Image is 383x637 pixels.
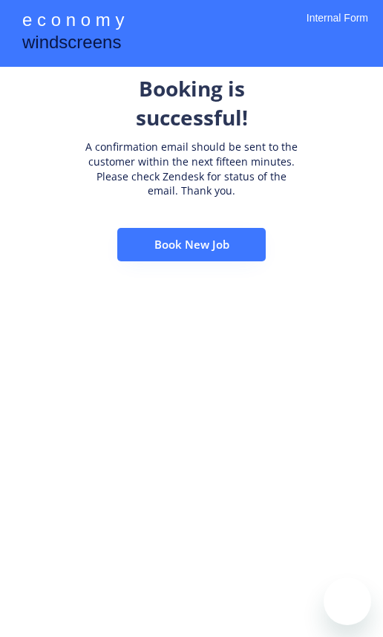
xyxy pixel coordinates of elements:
[80,140,303,197] div: A confirmation email should be sent to the customer within the next fifteen minutes. Please check...
[22,30,121,59] div: windscreens
[324,578,371,625] iframe: Button to launch messaging window
[307,11,368,45] div: Internal Form
[80,74,303,132] div: Booking is successful!
[22,7,124,36] div: e c o n o m y
[117,228,266,261] button: Book New Job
